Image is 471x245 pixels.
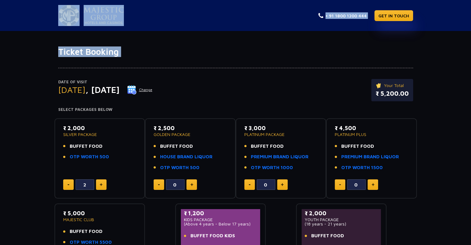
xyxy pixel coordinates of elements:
[339,184,341,185] img: minus
[249,184,251,185] img: minus
[63,124,137,132] p: ₹ 2,000
[184,222,257,226] p: (Above 4 years - Below 17 years)
[160,164,199,171] a: OTP WORTH 500
[244,124,318,132] p: ₹ 3,000
[58,5,80,26] img: Majestic Pride
[158,184,160,185] img: minus
[70,228,102,235] span: BUFFET FOOD
[341,143,374,150] span: BUFFET FOOD
[85,85,120,95] span: , [DATE]
[251,164,293,171] a: OTP WORTH 1000
[160,143,193,150] span: BUFFET FOOD
[251,143,284,150] span: BUFFET FOOD
[335,124,408,132] p: ₹ 4,500
[305,222,378,226] p: (18 years - 21 years)
[70,153,109,160] a: OTP WORTH 500
[63,217,137,222] p: MAJESTIC CLUB
[244,132,318,137] p: PLATINUM PACKAGE
[58,85,85,95] span: [DATE]
[251,153,308,160] a: PREMIUM BRAND LIQUOR
[190,232,235,239] span: BUFFET FOOD KIDS
[190,183,193,186] img: plus
[127,85,153,95] button: Change
[58,79,153,85] p: Date of Visit
[100,183,102,186] img: plus
[374,10,413,21] a: GET IN TOUCH
[58,107,413,112] h4: Select Packages Below
[184,217,257,222] p: KIDS PACKAGE
[84,7,124,24] img: Majestic Pride
[376,89,409,98] p: ₹ 5,200.00
[376,82,382,89] img: ticket
[335,132,408,137] p: PLATINUM PLUS
[376,82,409,89] p: Your Total
[318,12,367,19] a: + 91 1800 1200 444
[63,132,137,137] p: SILVER PACKAGE
[68,184,69,185] img: minus
[372,183,374,186] img: plus
[154,132,227,137] p: GOLDEN PACKAGE
[58,46,413,57] h1: Ticket Booking
[305,209,378,217] p: ₹ 2,000
[305,217,378,222] p: YOUTH PACKAGE
[341,153,399,160] a: PREMIUM BRAND LIQUOR
[70,143,102,150] span: BUFFET FOOD
[311,232,344,239] span: BUFFET FOOD
[160,153,212,160] a: HOUSE BRAND LIQUOR
[63,209,137,217] p: ₹ 5,000
[154,124,227,132] p: ₹ 2,500
[184,209,257,217] p: ₹ 1,200
[281,183,284,186] img: plus
[341,164,383,171] a: OTP WORTH 1500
